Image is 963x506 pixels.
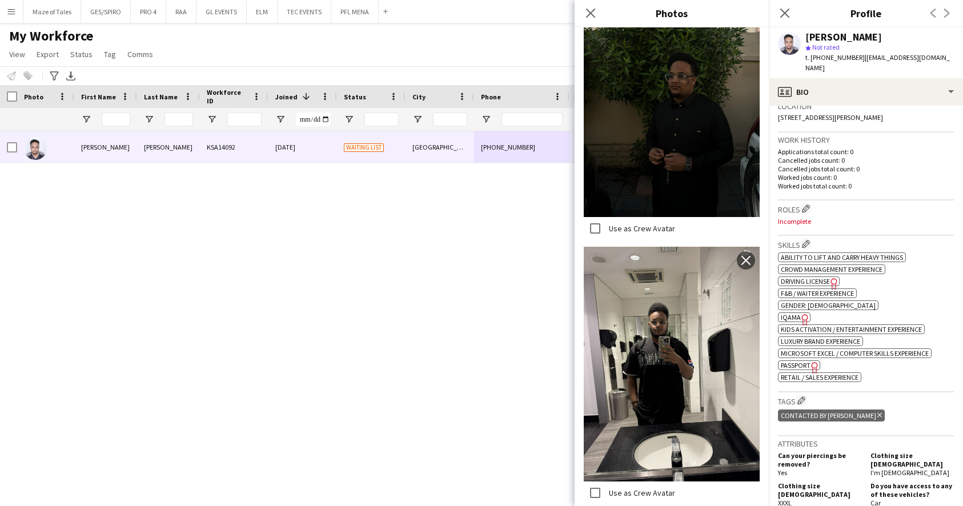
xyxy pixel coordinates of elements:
img: Crew photo 1112078 [584,247,760,481]
span: Passport [781,361,810,370]
span: [STREET_ADDRESS][PERSON_NAME] [778,113,883,122]
a: Status [66,47,97,62]
input: Joined Filter Input [296,113,330,126]
div: [EMAIL_ADDRESS][DOMAIN_NAME] [569,131,713,163]
h3: Tags [778,395,954,407]
span: Workforce ID [207,88,248,105]
span: Driving License [781,277,830,286]
button: PRO 4 [131,1,166,23]
h3: Attributes [778,439,954,449]
span: Tag [104,49,116,59]
h3: Location [778,101,954,111]
span: City [412,93,426,101]
span: Comms [127,49,153,59]
span: F&B / Waiter experience [781,289,854,298]
h3: Skills [778,238,954,250]
span: Photo [24,93,43,101]
label: Use as Crew Avatar [607,488,675,498]
span: Last Name [144,93,178,101]
span: Export [37,49,59,59]
h5: Can your piercings be removed? [778,451,861,468]
span: Luxury brand experience [781,337,860,346]
div: [PERSON_NAME] [805,32,882,42]
span: Yes [778,468,787,477]
button: Open Filter Menu [81,114,91,125]
button: GES/SPIRO [81,1,131,23]
span: Crowd management experience [781,265,882,274]
button: Open Filter Menu [144,114,154,125]
label: Use as Crew Avatar [607,223,675,234]
span: I'm [DEMOGRAPHIC_DATA] [870,468,949,477]
button: Maze of Tales [23,1,81,23]
button: Open Filter Menu [207,114,217,125]
span: Not rated [812,43,840,51]
div: Bio [769,78,963,106]
h5: Do you have access to any of these vehicles? [870,481,954,499]
span: Ability to lift and carry heavy things [781,253,903,262]
div: [PHONE_NUMBER] [474,131,569,163]
h3: Photos [575,6,769,21]
span: | [EMAIL_ADDRESS][DOMAIN_NAME] [805,53,950,72]
button: Open Filter Menu [275,114,286,125]
h3: Roles [778,203,954,215]
h3: Work history [778,135,954,145]
span: t. [PHONE_NUMBER] [805,53,865,62]
span: Retail / Sales experience [781,373,858,381]
span: View [9,49,25,59]
button: RAA [166,1,196,23]
p: Cancelled jobs total count: 0 [778,164,954,173]
span: Waiting list [344,143,384,152]
app-action-btn: Export XLSX [64,69,78,83]
span: Microsoft Excel / Computer skills experience [781,349,929,358]
span: Kids activation / Entertainment experience [781,325,922,334]
span: Joined [275,93,298,101]
span: Status [70,49,93,59]
button: TEC EVENTS [278,1,331,23]
span: IQAMA [781,313,801,322]
a: Tag [99,47,121,62]
span: Phone [481,93,501,101]
p: Worked jobs total count: 0 [778,182,954,190]
span: Gender: [DEMOGRAPHIC_DATA] [781,301,876,310]
input: Last Name Filter Input [164,113,193,126]
input: First Name Filter Input [102,113,130,126]
input: Status Filter Input [364,113,399,126]
button: Open Filter Menu [344,114,354,125]
button: Open Filter Menu [412,114,423,125]
span: First Name [81,93,116,101]
div: CONTACTED BY [PERSON_NAME] [778,409,885,421]
h5: Clothing size [DEMOGRAPHIC_DATA] [778,481,861,499]
p: Cancelled jobs count: 0 [778,156,954,164]
button: ELM [247,1,278,23]
input: Phone Filter Input [501,113,563,126]
div: KSA14092 [200,131,268,163]
div: [PERSON_NAME] [137,131,200,163]
span: Status [344,93,366,101]
button: PFL MENA [331,1,379,23]
a: Comms [123,47,158,62]
a: Export [32,47,63,62]
h3: Profile [769,6,963,21]
img: Ibrahim Tarig [24,137,47,160]
div: [PERSON_NAME] [74,131,137,163]
p: Applications total count: 0 [778,147,954,156]
p: Worked jobs count: 0 [778,173,954,182]
input: City Filter Input [433,113,467,126]
h5: Clothing size [DEMOGRAPHIC_DATA] [870,451,954,468]
button: Open Filter Menu [481,114,491,125]
button: GL EVENTS [196,1,247,23]
div: [GEOGRAPHIC_DATA] [406,131,474,163]
span: My Workforce [9,27,93,45]
a: View [5,47,30,62]
input: Workforce ID Filter Input [227,113,262,126]
div: [DATE] [268,131,337,163]
app-action-btn: Advanced filters [47,69,61,83]
p: Incomplete [778,217,954,226]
